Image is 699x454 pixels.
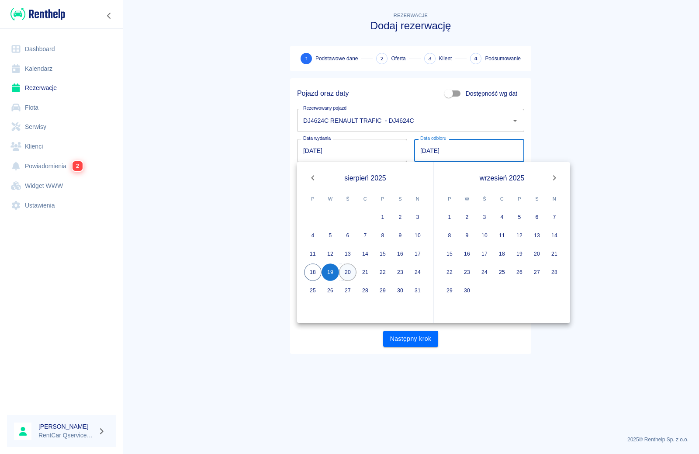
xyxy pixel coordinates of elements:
button: 28 [546,263,563,281]
button: Next month [546,169,563,187]
button: 5 [322,227,339,244]
button: 14 [356,245,374,263]
button: Następny krok [383,331,439,347]
h5: Pojazd oraz daty [297,89,349,98]
button: 3 [409,208,426,226]
button: 6 [339,227,356,244]
button: 24 [476,263,493,281]
span: środa [477,190,492,208]
a: Serwisy [7,117,116,137]
a: Dashboard [7,39,116,59]
button: 23 [391,263,409,281]
span: sobota [529,190,545,208]
button: 8 [374,227,391,244]
a: Flota [7,98,116,118]
button: 7 [356,227,374,244]
a: Klienci [7,137,116,156]
button: 16 [458,245,476,263]
input: DD.MM.YYYY [414,139,524,162]
span: piątek [375,190,391,208]
span: Podstawowe dane [315,55,358,62]
button: 24 [409,263,426,281]
button: 5 [511,208,528,226]
a: Powiadomienia2 [7,156,116,176]
span: 3 [428,54,432,63]
button: 29 [374,282,391,299]
button: 7 [546,208,563,226]
button: 27 [528,263,546,281]
button: 20 [528,245,546,263]
button: 2 [391,208,409,226]
p: 2025 © Renthelp Sp. z o.o. [133,436,689,444]
span: wtorek [322,190,338,208]
span: 1 [305,54,308,63]
button: 30 [458,282,476,299]
button: 13 [339,245,356,263]
button: 1 [374,208,391,226]
h6: [PERSON_NAME] [38,422,94,431]
span: 2 [381,54,384,63]
button: Otwórz [509,114,521,127]
span: wrzesień 2025 [480,173,525,184]
button: 17 [476,245,493,263]
button: 15 [374,245,391,263]
button: 28 [356,282,374,299]
button: 26 [511,263,528,281]
span: 2 [73,161,83,171]
button: 16 [391,245,409,263]
button: 6 [528,208,546,226]
button: 4 [304,227,322,244]
span: wtorek [459,190,475,208]
button: 22 [441,263,458,281]
button: 8 [441,227,458,244]
button: 14 [546,227,563,244]
button: 18 [493,245,511,263]
button: 26 [322,282,339,299]
a: Renthelp logo [7,7,65,21]
label: Data wydania [303,135,331,142]
label: Rezerwowany pojazd [303,105,346,111]
span: czwartek [357,190,373,208]
a: Kalendarz [7,59,116,79]
h3: Dodaj rezerwację [290,20,531,32]
button: 17 [409,245,426,263]
button: 2 [458,208,476,226]
button: 10 [476,227,493,244]
button: Zwiń nawigację [103,10,116,21]
span: Podsumowanie [485,55,521,62]
button: 20 [339,263,356,281]
button: 19 [322,263,339,281]
button: 23 [458,263,476,281]
span: Dostępność wg dat [466,89,517,98]
span: Oferta [391,55,405,62]
p: RentCar Qservice Damar Parts [38,431,94,440]
button: 15 [441,245,458,263]
span: piątek [512,190,527,208]
button: 25 [493,263,511,281]
button: 4 [493,208,511,226]
span: Klient [439,55,452,62]
a: Widget WWW [7,176,116,196]
button: 3 [476,208,493,226]
input: DD.MM.YYYY [297,139,407,162]
span: sierpień 2025 [344,173,386,184]
span: sobota [392,190,408,208]
span: niedziela [410,190,426,208]
button: 21 [356,263,374,281]
button: 21 [546,245,563,263]
button: 12 [322,245,339,263]
button: 13 [528,227,546,244]
button: 9 [458,227,476,244]
button: 30 [391,282,409,299]
label: Data odbioru [420,135,446,142]
span: niedziela [547,190,562,208]
button: 9 [391,227,409,244]
button: 25 [304,282,322,299]
a: Ustawienia [7,196,116,215]
span: poniedziałek [442,190,457,208]
button: 31 [409,282,426,299]
button: 19 [511,245,528,263]
button: 12 [511,227,528,244]
button: 11 [304,245,322,263]
button: 29 [441,282,458,299]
